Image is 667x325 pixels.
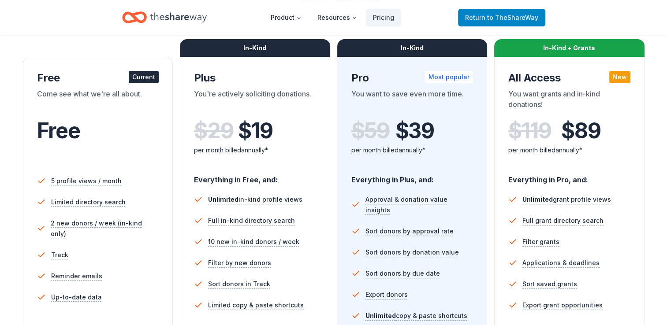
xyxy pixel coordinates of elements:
span: Unlimited [208,196,238,203]
div: All Access [508,71,630,85]
span: 2 new donors / week (in-kind only) [51,218,159,239]
span: Limited directory search [51,197,126,207]
span: Full grant directory search [522,215,604,226]
span: Return [465,12,538,23]
nav: Main [264,7,401,28]
button: Product [264,9,309,26]
span: copy & paste shortcuts [365,312,467,319]
div: In-Kind [180,39,330,57]
button: Resources [310,9,364,26]
span: Free [37,118,80,144]
div: Come see what we're all about. [37,89,159,113]
span: Full in-kind directory search [208,215,295,226]
span: Up-to-date data [51,292,102,303]
div: per month billed annually* [351,145,473,155]
div: Everything in Free, and: [194,167,316,185]
span: grant profile views [522,196,611,203]
div: Pro [351,71,473,85]
span: Sort donors by due date [365,268,440,279]
span: Track [51,250,68,260]
a: Returnto TheShareWay [458,9,545,26]
span: 5 profile views / month [51,176,122,186]
a: Pricing [366,9,401,26]
span: $ 39 [395,118,434,143]
span: 10 new in-kind donors / week [208,236,299,247]
div: Plus [194,71,316,85]
span: Filter by new donors [208,258,271,268]
div: Current [129,71,159,83]
div: per month billed annually* [508,145,630,155]
span: Applications & deadlines [522,258,600,268]
span: Sort donors by donation value [365,247,459,258]
span: Sort saved grants [522,279,577,289]
span: $ 19 [238,118,272,143]
span: Export donors [365,289,408,300]
div: per month billed annually* [194,145,316,155]
div: You're actively soliciting donations. [194,89,316,113]
div: You want to save even more time. [351,89,473,113]
div: Free [37,71,159,85]
span: Filter grants [522,236,559,247]
div: Everything in Plus, and: [351,167,473,185]
div: Most popular [425,71,473,83]
span: Sort donors by approval rate [365,226,454,236]
a: Home [122,7,207,28]
span: Export grant opportunities [522,300,603,310]
span: to TheShareWay [487,14,538,21]
span: Reminder emails [51,271,102,281]
span: $ 89 [561,118,600,143]
div: You want grants and in-kind donations! [508,89,630,113]
span: Unlimited [365,312,396,319]
span: Unlimited [522,196,553,203]
div: New [609,71,630,83]
span: Sort donors in Track [208,279,270,289]
span: in-kind profile views [208,196,302,203]
span: Limited copy & paste shortcuts [208,300,304,310]
span: Approval & donation value insights [365,194,473,215]
div: In-Kind [337,39,488,57]
div: Everything in Pro, and: [508,167,630,185]
div: In-Kind + Grants [494,39,645,57]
